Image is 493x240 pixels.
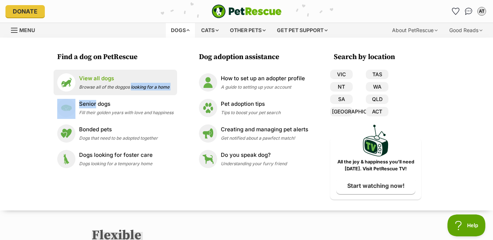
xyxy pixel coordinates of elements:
[366,70,388,79] a: TAS
[19,27,35,33] span: Menu
[199,150,308,168] a: Do you speak dog? Do you speak dog? Understanding your furry friend
[57,99,173,117] a: Senior dogs Senior dogs Fill their golden years with love and happiness
[57,150,75,168] img: Dogs looking for foster care
[57,73,173,92] a: View all dogs View all dogs Browse all of the doggos looking for a home
[221,161,287,166] span: Understanding your furry friend
[366,94,388,104] a: QLD
[196,23,224,38] div: Cats
[221,135,295,141] span: Get notified about a pawfect match!
[366,107,388,116] a: ACT
[463,5,474,17] a: Conversations
[476,5,488,17] button: My account
[478,8,485,15] div: AT
[57,73,75,92] img: View all dogs
[79,151,153,159] p: Dogs looking for foster care
[444,23,488,38] div: Good Reads
[212,4,282,18] a: PetRescue
[57,124,75,143] img: Bonded pets
[79,110,173,115] span: Fill their golden years with love and happiness
[5,5,45,18] a: Donate
[465,8,473,15] img: chat-41dd97257d64d25036548639549fe6c8038ab92f7586957e7f3b1b290dea8141.svg
[199,124,217,143] img: Creating and managing pet alerts
[79,100,173,108] p: Senior dogs
[334,52,421,62] h3: Search by location
[450,5,461,17] a: Favourites
[330,70,353,79] a: VIC
[79,135,158,141] span: Dogs that need to be adopted together
[199,73,308,92] a: How to set up an adopter profile How to set up an adopter profile A guide to setting up your account
[221,151,287,159] p: Do you speak dog?
[199,52,312,62] h3: Dog adoption assistance
[330,82,353,92] a: NT
[199,150,217,168] img: Do you speak dog?
[57,124,173,143] a: Bonded pets Bonded pets Dogs that need to be adopted together
[447,214,486,236] iframe: Help Scout Beacon - Open
[330,107,353,116] a: [GEOGRAPHIC_DATA]
[199,99,217,117] img: Pet adoption tips
[330,94,353,104] a: SA
[336,159,416,173] p: All the joy & happiness you’ll need [DATE]. Visit PetRescue TV!
[199,99,308,117] a: Pet adoption tips Pet adoption tips Tips to boost your pet search
[199,73,217,92] img: How to set up an adopter profile
[79,125,158,134] p: Bonded pets
[363,125,388,156] img: PetRescue TV logo
[57,99,75,117] img: Senior dogs
[366,82,388,92] a: WA
[79,161,152,166] span: Dogs looking for a temporary home
[221,74,305,83] p: How to set up an adopter profile
[199,124,308,143] a: Creating and managing pet alerts Creating and managing pet alerts Get notified about a pawfect ma...
[221,125,308,134] p: Creating and managing pet alerts
[1,1,7,7] img: consumer-privacy-logo.png
[79,74,169,83] p: View all dogs
[57,150,173,168] a: Dogs looking for foster care Dogs looking for foster care Dogs looking for a temporary home
[79,84,169,90] span: Browse all of the doggos looking for a home
[221,84,291,90] span: A guide to setting up your account
[225,23,271,38] div: Other pets
[166,23,195,38] div: Dogs
[221,100,281,108] p: Pet adoption tips
[336,177,415,194] a: Start watching now!
[387,23,443,38] div: About PetRescue
[212,4,282,18] img: logo-e224e6f780fb5917bec1dbf3a21bbac754714ae5b6737aabdf751b685950b380.svg
[272,23,333,38] div: Get pet support
[221,110,281,115] span: Tips to boost your pet search
[57,52,177,62] h3: Find a dog on PetRescue
[450,5,488,17] ul: Account quick links
[11,23,40,36] a: Menu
